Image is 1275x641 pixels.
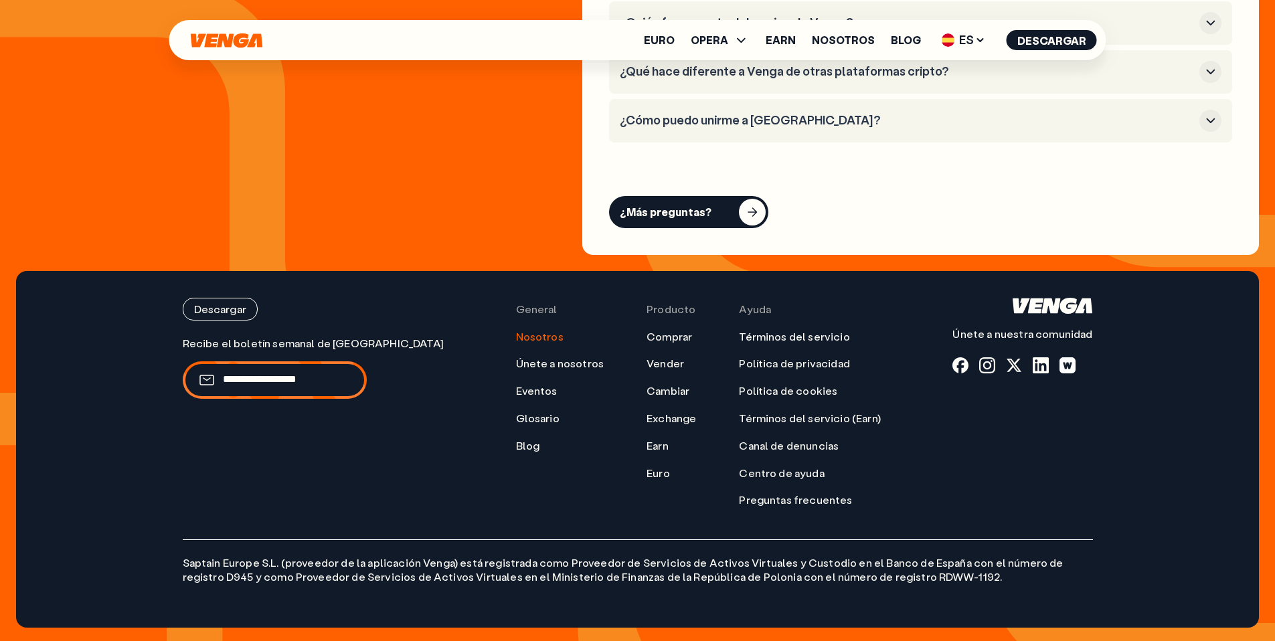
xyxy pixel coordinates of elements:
a: Nosotros [812,35,875,45]
button: Descargar [1007,30,1097,50]
a: Política de privacidad [739,357,850,371]
span: ES [937,29,991,51]
a: Exchange [647,411,696,426]
a: warpcast [1059,357,1076,373]
a: Eventos [516,384,558,398]
a: Glosario [516,411,560,426]
a: x [1006,357,1022,373]
span: General [516,302,558,316]
a: linkedin [1033,357,1049,373]
a: Euro [647,466,670,480]
button: Descargar [183,298,258,320]
a: Términos del servicio (Earn) [739,411,880,426]
img: flag-es [942,33,955,47]
a: Vender [647,357,684,371]
a: Términos del servicio [739,330,849,344]
span: Producto [647,302,695,316]
span: OPERA [691,32,750,48]
a: Preguntas frecuentes [739,493,852,507]
svg: Inicio [1013,298,1092,314]
a: Euro [644,35,675,45]
a: instagram [979,357,995,373]
h3: ¿Qué hace diferente a Venga de otras plataformas cripto? [620,64,1194,79]
a: Política de cookies [739,384,837,398]
span: Ayuda [739,302,771,316]
p: Únete a nuestra comunidad [952,327,1092,341]
svg: Inicio [189,33,264,48]
div: ¿Más preguntas? [620,205,711,219]
p: Saptain Europe S.L. (proveedor de la aplicación Venga) está registrada como Proveedor de Servicio... [183,539,1093,584]
a: Únete a nosotros [516,357,604,371]
a: Descargar [183,298,444,320]
a: Comprar [647,330,692,344]
a: Nosotros [516,330,564,344]
p: Recibe el boletín semanal de [GEOGRAPHIC_DATA] [183,337,444,351]
button: ¿Cómo puedo unirme a [GEOGRAPHIC_DATA]? [620,110,1221,132]
h3: ¿Quién forma parte del equipo de Venga? [620,15,1194,30]
a: Canal de denuncias [739,439,839,453]
a: Centro de ayuda [739,466,824,480]
a: Blog [891,35,921,45]
a: fb [952,357,968,373]
a: Earn [766,35,796,45]
button: ¿Más preguntas? [609,196,768,228]
button: ¿Qué hace diferente a Venga de otras plataformas cripto? [620,61,1221,83]
a: Cambiar [647,384,689,398]
a: Blog [516,439,540,453]
h3: ¿Cómo puedo unirme a [GEOGRAPHIC_DATA]? [620,113,1194,128]
a: Earn [647,439,669,453]
span: OPERA [691,35,728,45]
button: ¿Quién forma parte del equipo de Venga? [620,12,1221,34]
